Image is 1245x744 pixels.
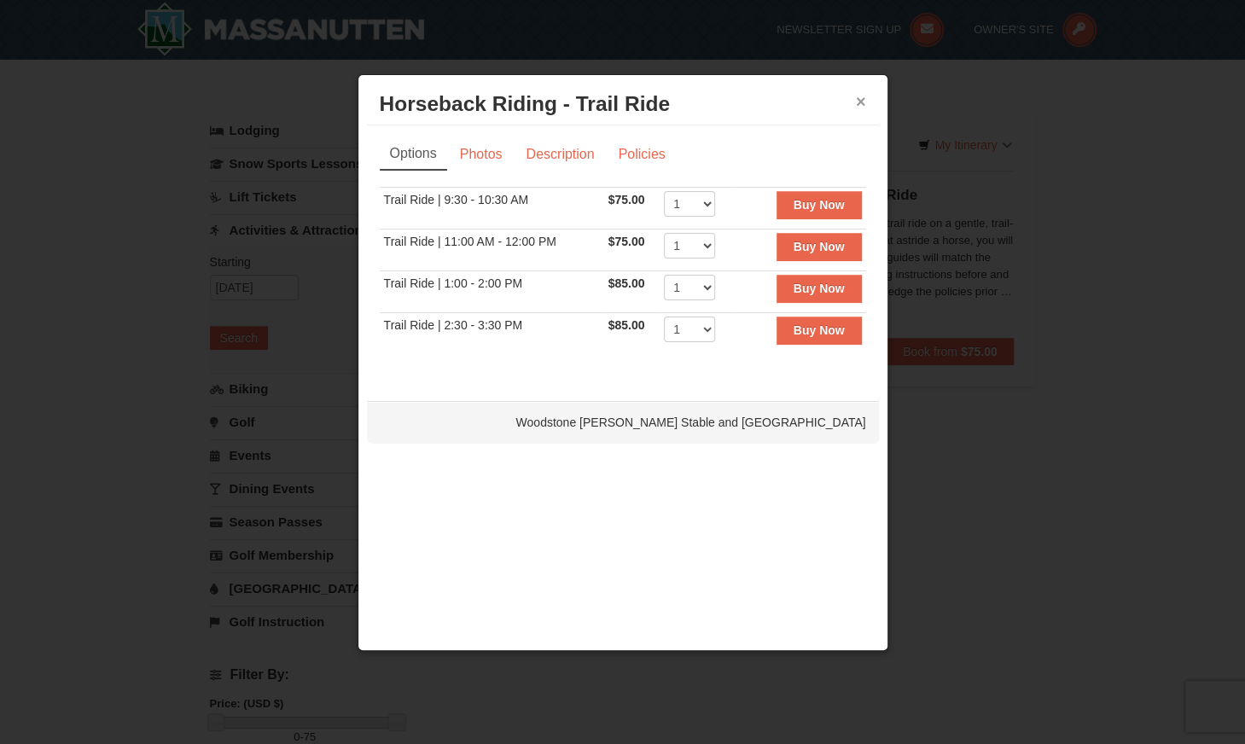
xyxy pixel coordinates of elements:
span: $85.00 [608,318,645,332]
td: Trail Ride | 2:30 - 3:30 PM [380,313,604,355]
button: Buy Now [777,233,862,260]
button: Buy Now [777,317,862,344]
button: Buy Now [777,191,862,218]
button: × [856,93,866,110]
span: $75.00 [608,193,645,206]
td: Trail Ride | 9:30 - 10:30 AM [380,188,604,230]
strong: Buy Now [794,282,845,295]
strong: Buy Now [794,198,845,212]
button: Buy Now [777,275,862,302]
span: $75.00 [608,235,645,248]
strong: Buy Now [794,240,845,253]
span: $85.00 [608,276,645,290]
a: Options [380,138,447,171]
a: Policies [607,138,676,171]
h3: Horseback Riding - Trail Ride [380,91,866,117]
strong: Buy Now [794,323,845,337]
td: Trail Ride | 1:00 - 2:00 PM [380,271,604,313]
a: Description [515,138,605,171]
a: Photos [449,138,514,171]
div: Woodstone [PERSON_NAME] Stable and [GEOGRAPHIC_DATA] [367,401,879,444]
td: Trail Ride | 11:00 AM - 12:00 PM [380,230,604,271]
